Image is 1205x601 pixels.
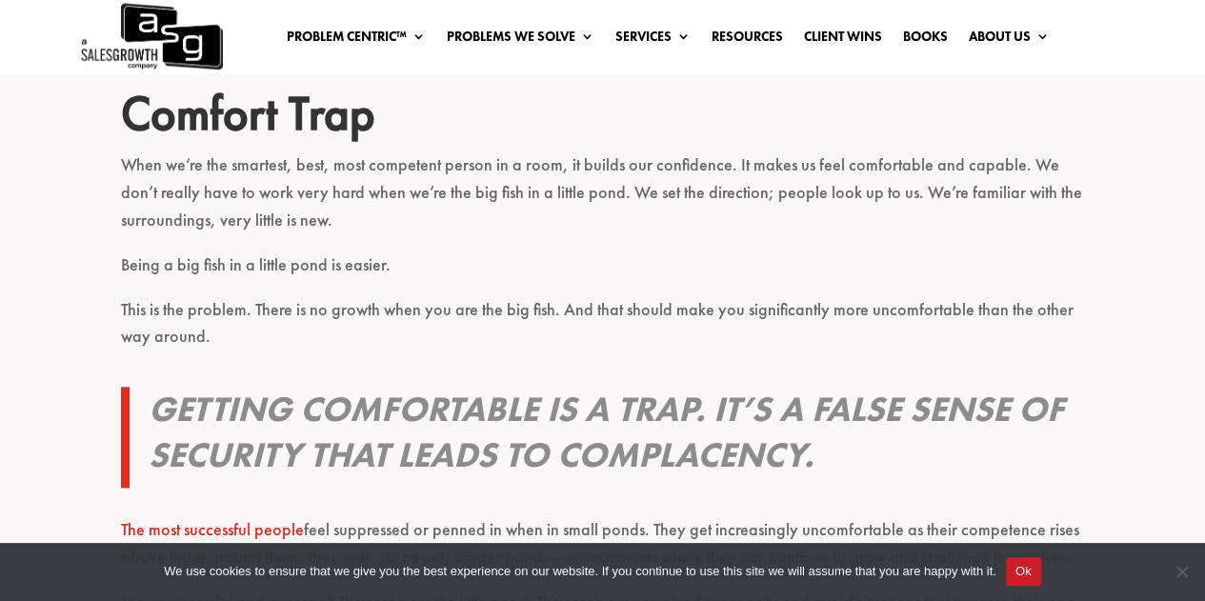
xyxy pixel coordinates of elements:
[968,30,1049,50] a: About Us
[286,30,425,50] a: Problem Centric™
[121,296,1085,369] p: This is the problem. There is no growth when you are the big fish. And that should make you signi...
[446,30,593,50] a: Problems We Solve
[614,30,690,50] a: Services
[803,30,881,50] a: Client Wins
[149,387,1085,488] h3: Getting comfortable is a trap. It’s a false sense of security that leads to complacency.
[121,518,304,540] a: The most successful people
[164,562,995,581] span: We use cookies to ensure that we give you the best experience on our website. If you continue to ...
[121,251,1085,296] p: Being a big fish in a little pond is easier.
[1006,557,1041,586] button: Ok
[121,85,1085,151] h2: Comfort Trap
[121,516,1085,589] p: feel suppressed or penned in when in small ponds. They get increasingly uncomfortable as their co...
[711,30,782,50] a: Resources
[1172,562,1191,581] span: No
[902,30,947,50] a: Books
[121,151,1085,250] p: When we’re the smartest, best, most competent person in a room, it builds our confidence. It make...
